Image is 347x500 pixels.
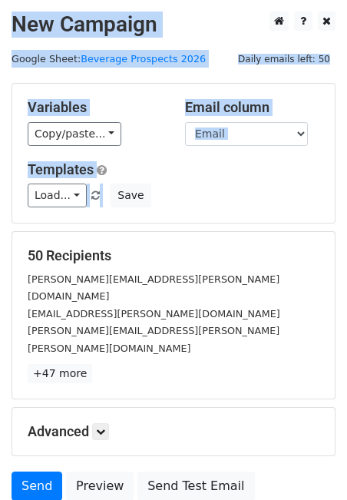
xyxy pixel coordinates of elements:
small: [PERSON_NAME][EMAIL_ADDRESS][PERSON_NAME][PERSON_NAME][DOMAIN_NAME] [28,325,279,354]
a: Templates [28,161,94,177]
small: Google Sheet: [12,53,206,65]
h5: Advanced [28,423,319,440]
small: [PERSON_NAME][EMAIL_ADDRESS][PERSON_NAME][DOMAIN_NAME] [28,273,279,303]
a: Daily emails left: 50 [233,53,335,65]
iframe: Chat Widget [270,426,347,500]
small: [EMAIL_ADDRESS][PERSON_NAME][DOMAIN_NAME] [28,308,280,320]
a: Beverage Prospects 2026 [81,53,206,65]
a: Load... [28,184,87,207]
a: Copy/paste... [28,122,121,146]
a: +47 more [28,364,92,383]
h2: New Campaign [12,12,335,38]
h5: Variables [28,99,162,116]
h5: 50 Recipients [28,247,319,264]
span: Daily emails left: 50 [233,51,335,68]
button: Save [111,184,150,207]
h5: Email column [185,99,319,116]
